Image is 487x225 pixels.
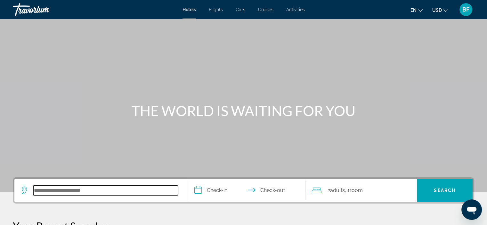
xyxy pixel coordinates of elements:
a: Activities [286,7,305,12]
a: Hotels [183,7,196,12]
button: User Menu [458,3,474,16]
span: en [410,8,417,13]
a: Flights [209,7,223,12]
span: Search [434,188,456,193]
button: Change currency [432,5,448,15]
span: Room [349,187,362,193]
iframe: Button to launch messaging window [461,199,482,220]
a: Cars [236,7,245,12]
button: Travelers: 2 adults, 0 children [305,179,417,202]
button: Select check in and out date [188,179,306,202]
a: Cruises [258,7,273,12]
input: Search hotel destination [33,186,178,195]
span: 2 [327,186,345,195]
button: Change language [410,5,423,15]
h1: THE WORLD IS WAITING FOR YOU [124,102,364,119]
button: Search [417,179,473,202]
div: Search widget [14,179,473,202]
a: Travorium [13,1,77,18]
span: Adults [330,187,345,193]
span: , 1 [345,186,362,195]
span: BF [462,6,469,13]
span: USD [432,8,442,13]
